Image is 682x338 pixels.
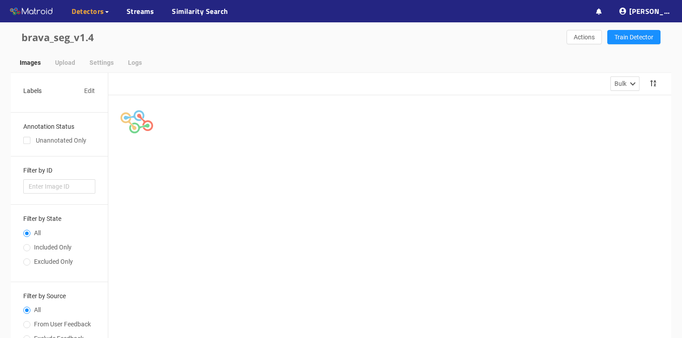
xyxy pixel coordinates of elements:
[30,306,44,313] span: All
[23,293,95,300] h3: Filter by Source
[30,321,94,328] span: From User Feedback
[614,32,653,42] span: Train Detector
[574,32,595,42] span: Actions
[30,258,77,265] span: Excluded Only
[21,30,341,45] div: brava_seg_v1.4
[610,76,639,91] button: Bulk
[614,79,627,89] div: Bulk
[72,6,104,17] span: Detectors
[23,135,95,145] div: Unannotated Only
[30,244,75,251] span: Included Only
[567,30,602,44] button: Actions
[128,58,142,68] div: Logs
[172,6,228,17] a: Similarity Search
[90,58,114,68] div: Settings
[23,215,95,222] h3: Filter by State
[127,6,154,17] a: Streams
[23,123,95,130] h3: Annotation Status
[23,179,95,194] input: Enter Image ID
[23,167,95,174] h3: Filter by ID
[84,84,95,98] button: Edit
[9,5,54,18] img: Matroid logo
[30,229,44,237] span: All
[20,58,41,68] div: Images
[23,86,42,96] div: Labels
[607,30,661,44] button: Train Detector
[55,58,75,68] div: Upload
[84,86,95,96] span: Edit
